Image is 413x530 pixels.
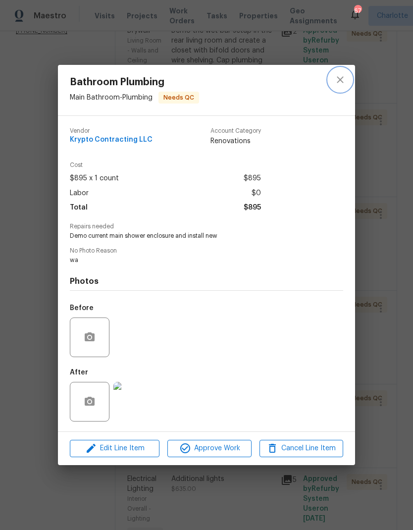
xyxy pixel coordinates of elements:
[244,171,261,186] span: $895
[70,162,261,168] span: Cost
[70,128,153,134] span: Vendor
[70,276,343,286] h4: Photos
[252,186,261,201] span: $0
[244,201,261,215] span: $895
[159,93,198,103] span: Needs QC
[167,440,251,457] button: Approve Work
[70,305,94,312] h5: Before
[70,248,343,254] span: No Photo Reason
[70,369,88,376] h5: After
[70,440,159,457] button: Edit Line Item
[210,128,261,134] span: Account Category
[354,6,361,16] div: 67
[70,77,199,88] span: Bathroom Plumbing
[210,136,261,146] span: Renovations
[70,232,316,240] span: Demo current main shower enclosure and install new
[259,440,343,457] button: Cancel Line Item
[70,201,88,215] span: Total
[262,442,340,455] span: Cancel Line Item
[70,186,89,201] span: Labor
[70,94,153,101] span: Main Bathroom - Plumbing
[70,256,316,265] span: wa
[328,68,352,92] button: close
[70,223,343,230] span: Repairs needed
[70,136,153,144] span: Krypto Contracting LLC
[170,442,248,455] span: Approve Work
[73,442,156,455] span: Edit Line Item
[70,171,119,186] span: $895 x 1 count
